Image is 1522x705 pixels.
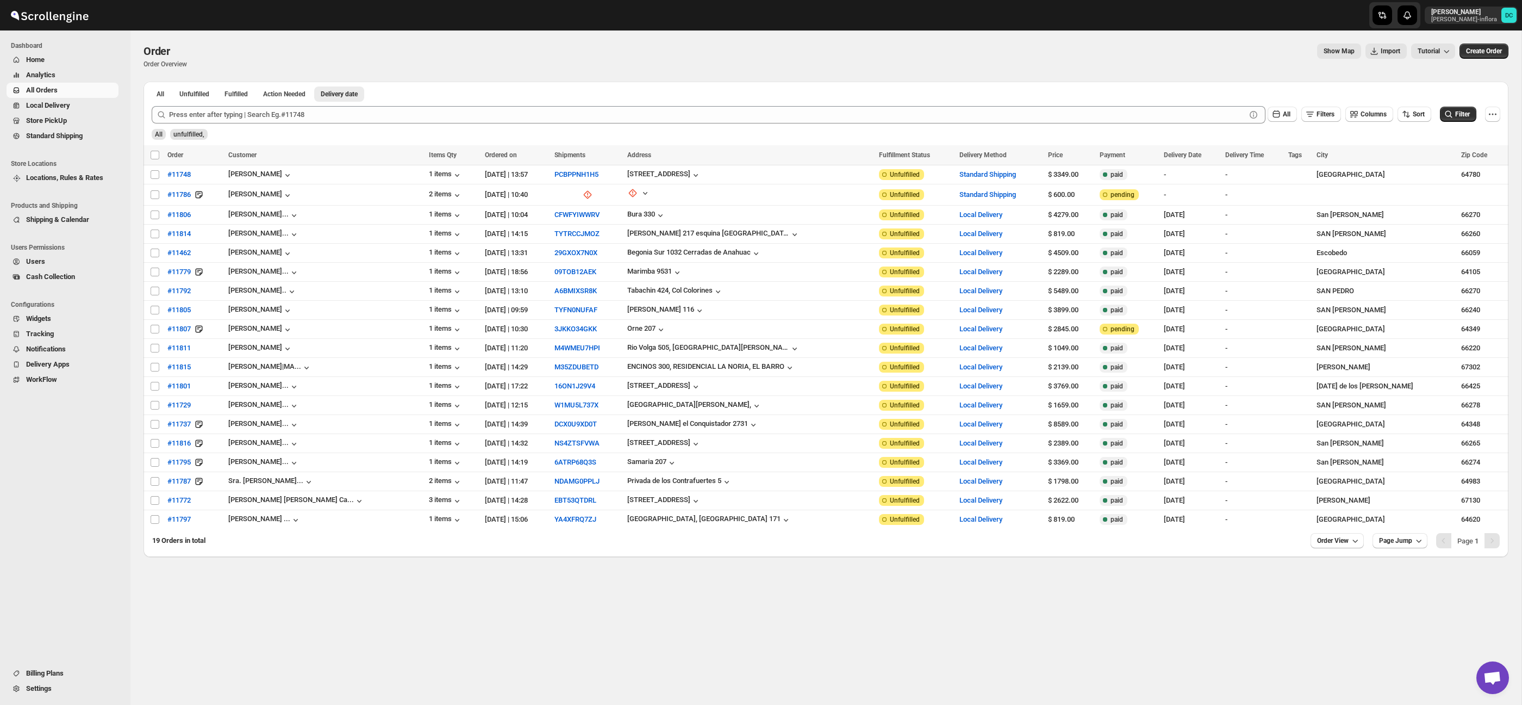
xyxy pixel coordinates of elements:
[554,170,598,178] button: PCBPPNH1H5
[429,210,463,221] button: 1 items
[959,420,1002,428] button: Local Delivery
[554,325,597,333] button: 3JKKO34GKK
[167,267,191,277] span: #11779
[959,306,1002,314] button: Local Delivery
[1381,47,1400,55] span: Import
[485,209,547,220] div: [DATE] | 10:04
[879,151,930,159] span: Fulfillment Status
[161,397,197,414] button: #11729
[7,170,118,185] button: Locations, Rules & Rates
[554,268,596,276] button: 09TOB12AEK
[1324,47,1355,55] span: Show Map
[554,382,595,390] button: 16ON1J29V4
[7,326,118,342] button: Tracking
[228,381,289,389] div: [PERSON_NAME]...
[228,419,300,430] button: [PERSON_NAME]...
[26,314,51,323] span: Widgets
[627,170,690,178] div: [STREET_ADDRESS]
[228,438,300,449] button: [PERSON_NAME]...
[429,305,463,316] div: 1 items
[26,174,103,182] span: Locations, Rules & Rates
[26,101,70,109] span: Local Delivery
[224,90,248,98] span: Fulfilled
[150,86,171,102] button: All
[228,151,257,159] span: Customer
[959,230,1002,238] button: Local Delivery
[228,324,293,335] button: [PERSON_NAME]
[228,400,300,411] button: [PERSON_NAME]...
[7,342,118,357] button: Notifications
[959,477,1002,485] button: Local Delivery
[228,457,300,468] button: [PERSON_NAME]...
[627,362,795,373] button: ENCINOS 300, RESIDENCIAL LA NORIA, EL BARRO
[627,248,751,256] div: Begonia Sur 1032 Cerradas de Anahuac
[1225,189,1282,200] div: -
[554,249,597,257] button: 29GXOX7N0X
[429,362,463,373] div: 1 items
[228,190,293,201] button: [PERSON_NAME]
[7,681,118,696] button: Settings
[1288,151,1302,159] span: Tags
[7,372,118,387] button: WorkFlow
[627,229,789,237] div: [PERSON_NAME] 217 esquina [GEOGRAPHIC_DATA]
[161,320,197,338] button: #11807
[429,515,463,525] button: 1 items
[554,230,600,238] button: TYTRCCJMOZ
[167,362,191,373] span: #11815
[959,268,1002,276] button: Local Delivery
[1317,151,1328,159] span: City
[627,477,732,487] button: Privada de los Contrafuertes 5
[627,305,694,313] div: [PERSON_NAME] 116
[429,170,463,181] div: 1 items
[11,201,123,210] span: Products and Shipping
[161,511,197,528] button: #11797
[167,169,191,180] span: #11748
[26,375,57,384] span: WorkFlow
[228,210,289,218] div: [PERSON_NAME]...
[1268,107,1297,122] button: All
[161,263,197,281] button: #11779
[1111,170,1123,179] span: paid
[228,457,289,466] div: [PERSON_NAME]...
[429,248,463,259] div: 1 items
[218,86,254,102] button: Fulfilled
[1431,8,1497,16] p: [PERSON_NAME]
[161,416,197,433] button: #11737
[228,438,289,447] div: [PERSON_NAME]...
[161,206,197,224] button: #11806
[7,212,118,227] button: Shipping & Calendar
[161,282,197,300] button: #11792
[7,52,118,67] button: Home
[959,344,1002,352] button: Local Delivery
[228,305,293,316] button: [PERSON_NAME]
[228,419,289,428] div: [PERSON_NAME]...
[429,151,457,159] span: Items Qty
[167,324,191,335] span: #11807
[7,269,118,285] button: Cash Collection
[1501,8,1517,23] span: DAVID CORONADO
[155,131,163,138] span: All
[429,190,463,201] div: 2 items
[485,189,547,200] div: [DATE] | 10:40
[26,273,75,281] span: Cash Collection
[161,186,197,203] button: #11786
[167,495,191,506] span: #11772
[167,476,191,487] span: #11787
[429,419,463,430] div: 1 items
[1461,169,1502,180] div: 64780
[429,286,463,297] div: 1 items
[1225,151,1264,159] span: Delivery Time
[263,90,305,98] span: Action Needed
[1505,12,1513,19] text: DC
[1345,107,1393,122] button: Columns
[228,362,301,370] div: [PERSON_NAME]|MA...
[429,324,463,335] button: 1 items
[161,454,197,471] button: #11795
[1431,16,1497,23] p: [PERSON_NAME]-inflora
[1461,151,1487,159] span: Zip Code
[161,301,197,319] button: #11805
[627,515,791,525] button: [GEOGRAPHIC_DATA], [GEOGRAPHIC_DATA] 171
[554,515,596,523] button: YA4XFRQ7ZJ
